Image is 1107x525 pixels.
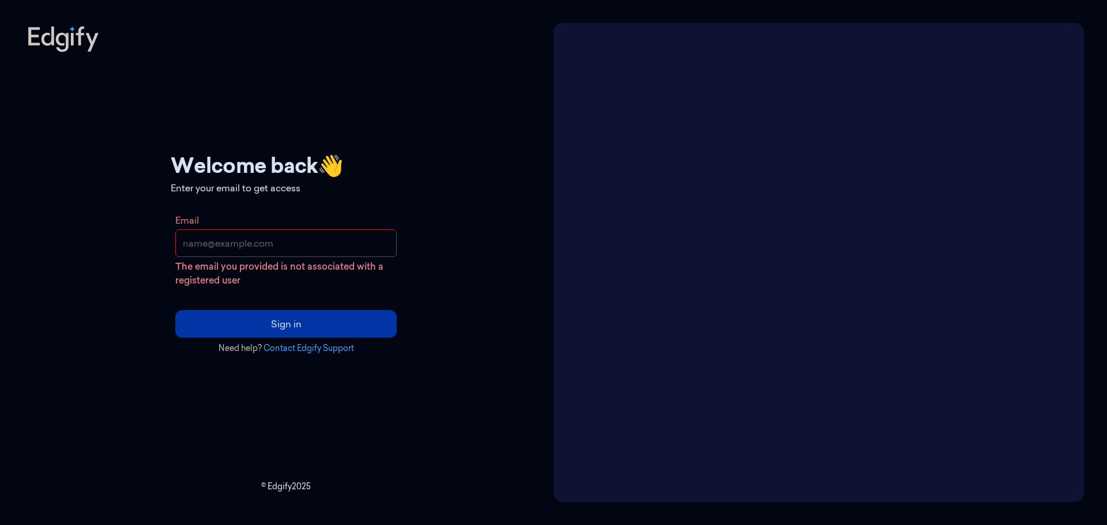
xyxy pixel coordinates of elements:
p: Enter your email to get access [171,181,401,195]
p: Need help? [171,342,401,354]
a: Contact Edgify Support [263,343,354,353]
button: Sign in [175,310,397,338]
p: © Edgify 2025 [23,481,549,493]
label: Email [175,214,199,226]
h1: Welcome back 👋 [171,150,401,181]
p: The email you provided is not associated with a registered user [175,259,397,287]
input: name@example.com [175,229,397,257]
